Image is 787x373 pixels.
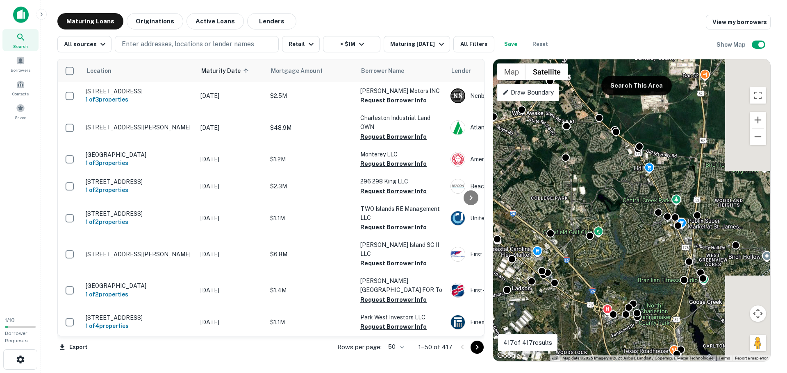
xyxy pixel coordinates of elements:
p: $2.5M [270,91,352,100]
p: [DATE] [200,318,262,327]
img: picture [451,247,465,261]
button: Request Borrower Info [360,322,427,332]
button: Save your search to get updates of matches that match your search criteria. [498,36,524,52]
button: Enter addresses, locations or lender names [115,36,279,52]
button: Request Borrower Info [360,132,427,142]
img: picture [451,152,465,166]
button: Search This Area [601,76,672,95]
p: [STREET_ADDRESS] [86,210,192,217]
p: [DATE] [200,182,262,191]
p: [STREET_ADDRESS] [86,314,192,321]
p: Park West Investors LLC [360,313,442,322]
button: Request Borrower Info [360,159,427,169]
p: Enter addresses, locations or lender names [122,39,254,49]
span: Borrower Name [361,66,404,76]
a: Saved [2,100,39,122]
p: 1–50 of 417 [419,342,453,352]
div: Ameris Bank [450,152,573,167]
p: $1.1M [270,318,352,327]
th: Location [82,59,196,82]
div: United Community Bank [450,211,573,226]
p: Draw Boundary [503,88,554,97]
span: 1 / 10 [5,317,15,323]
h6: 1 of 3 properties [86,95,192,104]
button: Reset [527,36,553,52]
h6: 1 of 2 properties [86,290,192,299]
h6: 1 of 3 properties [86,158,192,167]
p: 296 298 King LLC [360,177,442,186]
span: Maturity Date [201,66,251,76]
img: picture [451,315,465,329]
a: Borrowers [2,53,39,75]
img: Google [495,350,522,361]
p: Rows per page: [337,342,382,352]
button: Export [57,341,89,353]
div: 50 [385,341,405,353]
h6: 1 of 2 properties [86,217,192,226]
p: Charleston Industrial Land OWN [360,113,442,131]
p: [DATE] [200,155,262,164]
span: Borrower Requests [5,330,28,344]
th: Maturity Date [196,59,266,82]
a: Contacts [2,77,39,99]
button: Zoom out [750,129,766,145]
p: $6.8M [270,250,352,259]
button: Maturing Loans [57,13,123,29]
p: Monterey LLC [360,150,442,159]
h6: 1 of 4 properties [86,321,192,330]
p: [STREET_ADDRESS][PERSON_NAME] [86,251,192,258]
div: First National Bank Of [US_STATE] [450,247,573,262]
p: $2.3M [270,182,352,191]
p: $1.4M [270,286,352,295]
a: Search [2,29,39,51]
img: picture [451,211,465,225]
p: $1.1M [270,214,352,223]
button: Toggle fullscreen view [750,87,766,104]
p: TWO Islands RE Management LLC [360,204,442,222]
p: [PERSON_NAME] Motors INC [360,86,442,95]
div: Maturing [DATE] [390,39,446,49]
p: [DATE] [200,91,262,100]
span: Borrowers [11,67,30,73]
a: View my borrowers [706,15,771,29]
h6: 1 of 2 properties [86,185,192,194]
p: N N [453,92,462,100]
button: Map camera controls [750,305,766,322]
p: [DATE] [200,214,262,223]
p: [STREET_ADDRESS] [86,178,192,185]
p: [DATE] [200,286,262,295]
button: Show street map [497,63,526,80]
h6: Show Map [716,40,747,49]
button: Request Borrower Info [360,95,427,105]
span: Lender [451,66,471,76]
span: Map data ©2025 Imagery ©2025 Airbus, Landsat / Copernicus, Maxar Technologies [562,356,714,360]
iframe: Chat Widget [746,307,787,347]
button: Request Borrower Info [360,295,427,305]
th: Borrower Name [356,59,446,82]
div: 0 0 [493,59,770,361]
p: [STREET_ADDRESS][PERSON_NAME] [86,124,192,131]
span: Search [13,43,28,50]
div: Beacon Community Bank [450,179,573,194]
button: Show satellite imagery [526,63,568,80]
p: [STREET_ADDRESS] [86,88,192,95]
div: Atlantic Union Bank [450,120,573,135]
th: Mortgage Amount [266,59,356,82]
button: Request Borrower Info [360,186,427,196]
button: Retail [282,36,320,52]
p: $48.9M [270,123,352,132]
p: 417 of 417 results [503,338,552,348]
button: Active Loans [187,13,244,29]
button: Originations [127,13,183,29]
a: Terms (opens in new tab) [719,356,730,360]
button: Keyboard shortcuts [552,356,557,359]
span: Saved [15,114,27,121]
div: First-citizens Bank & Trust Company [450,283,573,298]
img: capitalize-icon.png [13,7,29,23]
button: Zoom in [750,112,766,128]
